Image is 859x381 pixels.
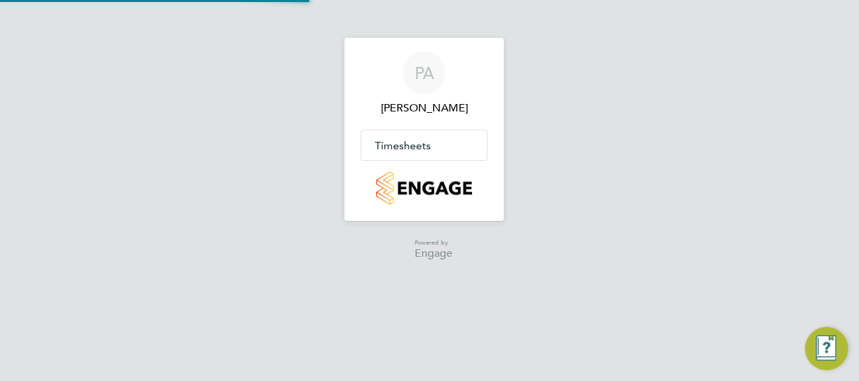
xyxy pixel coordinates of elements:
[396,237,453,259] a: Powered byEngage
[361,172,488,205] a: Go to home page
[805,327,848,370] button: Engage Resource Center
[415,64,434,82] span: PA
[361,130,487,160] button: Timesheets
[415,248,452,259] span: Engage
[361,51,488,116] a: PA[PERSON_NAME]
[376,172,471,205] img: countryside-properties-logo-retina.png
[375,139,431,152] span: Timesheets
[361,100,488,116] span: Paul Adcock
[415,237,452,249] span: Powered by
[344,38,504,221] nav: Main navigation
